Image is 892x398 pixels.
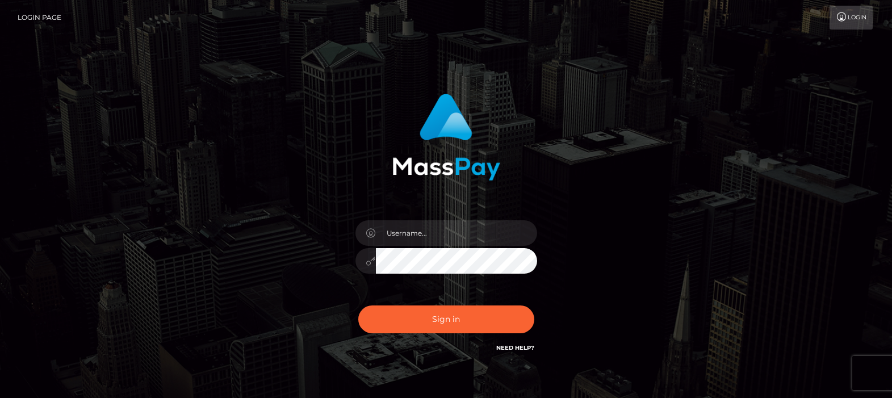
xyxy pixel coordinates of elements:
[830,6,873,30] a: Login
[496,344,534,351] a: Need Help?
[376,220,537,246] input: Username...
[358,305,534,333] button: Sign in
[392,94,500,181] img: MassPay Login
[18,6,61,30] a: Login Page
